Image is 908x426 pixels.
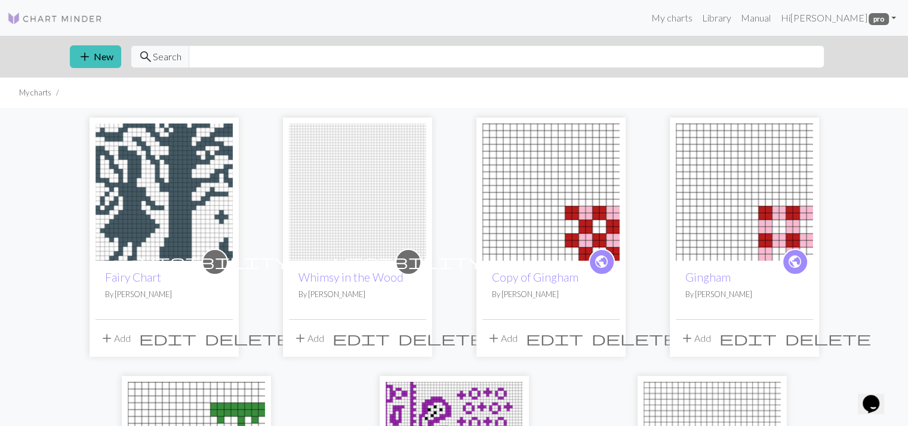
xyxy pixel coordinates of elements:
[135,327,201,350] button: Edit
[589,249,615,275] a: public
[781,327,875,350] button: Delete
[782,249,808,275] a: public
[140,252,290,271] span: visibility
[96,124,233,261] img: Fairy Chart Small
[492,289,610,300] p: By [PERSON_NAME]
[398,330,484,347] span: delete
[697,6,736,30] a: Library
[492,270,578,284] a: Copy of Gingham
[594,250,609,274] i: public
[139,330,196,347] span: edit
[153,50,181,64] span: Search
[736,6,775,30] a: Manual
[289,327,328,350] button: Add
[594,252,609,271] span: public
[685,270,731,284] a: Gingham
[105,270,161,284] a: Fairy Chart
[394,327,488,350] button: Delete
[298,270,404,284] a: Whimsy in the Wood
[96,327,135,350] button: Add
[787,250,802,274] i: public
[298,289,417,300] p: By [PERSON_NAME]
[676,185,813,196] a: Gingham
[785,330,871,347] span: delete
[526,330,583,347] span: edit
[482,327,522,350] button: Add
[487,330,501,347] span: add
[526,331,583,345] i: Edit
[680,330,694,347] span: add
[715,327,781,350] button: Edit
[140,250,290,274] i: private
[289,185,426,196] a: Whimsy in the Wood
[7,11,103,26] img: Logo
[70,45,121,68] button: New
[647,6,697,30] a: My charts
[205,330,291,347] span: delete
[333,330,390,347] span: edit
[289,124,426,261] img: Whimsy in the Wood
[482,185,620,196] a: Gingham
[522,327,587,350] button: Edit
[333,331,390,345] i: Edit
[719,331,777,345] i: Edit
[676,124,813,261] img: Gingham
[676,327,715,350] button: Add
[100,330,114,347] span: add
[19,87,51,98] li: My charts
[869,13,889,25] span: pro
[685,289,804,300] p: By [PERSON_NAME]
[105,289,223,300] p: By [PERSON_NAME]
[78,48,92,65] span: add
[787,252,802,271] span: public
[482,124,620,261] img: Gingham
[587,327,682,350] button: Delete
[139,331,196,345] i: Edit
[592,330,678,347] span: delete
[293,330,307,347] span: add
[775,6,901,30] a: Hi[PERSON_NAME] pro
[138,48,153,65] span: search
[858,378,896,414] iframe: chat widget
[96,185,233,196] a: Fairy Chart Small
[334,252,483,271] span: visibility
[719,330,777,347] span: edit
[201,327,295,350] button: Delete
[334,250,483,274] i: private
[328,327,394,350] button: Edit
